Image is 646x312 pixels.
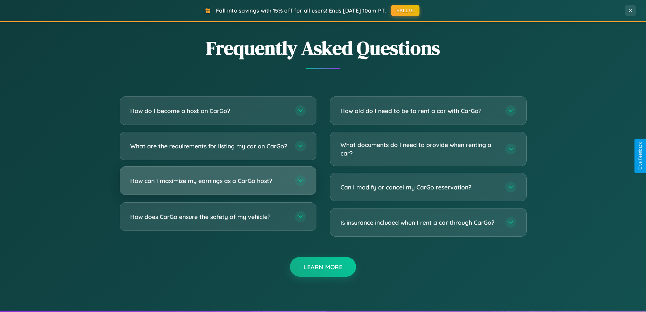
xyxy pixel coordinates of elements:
[340,218,498,227] h3: Is insurance included when I rent a car through CarGo?
[120,35,527,61] h2: Frequently Asked Questions
[216,7,386,14] span: Fall into savings with 15% off for all users! Ends [DATE] 10am PT.
[130,142,288,150] h3: What are the requirements for listing my car on CarGo?
[290,257,356,277] button: Learn More
[638,142,643,170] div: Give Feedback
[340,107,498,115] h3: How old do I need to be to rent a car with CarGo?
[391,5,419,16] button: FALL15
[130,177,288,185] h3: How can I maximize my earnings as a CarGo host?
[340,183,498,191] h3: Can I modify or cancel my CarGo reservation?
[130,213,288,221] h3: How does CarGo ensure the safety of my vehicle?
[340,141,498,157] h3: What documents do I need to provide when renting a car?
[130,107,288,115] h3: How do I become a host on CarGo?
